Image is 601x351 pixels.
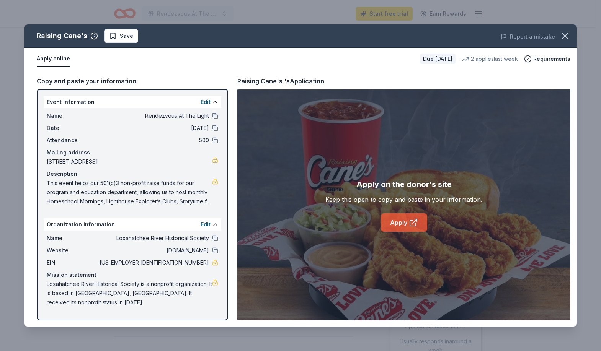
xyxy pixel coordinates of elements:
div: Due [DATE] [420,54,456,64]
span: Name [47,234,98,243]
button: Report a mistake [501,32,555,41]
button: Edit [201,97,211,107]
button: Save [104,29,138,43]
a: Apply [381,213,427,232]
span: [STREET_ADDRESS] [47,157,212,166]
div: Description [47,169,218,179]
span: Website [47,246,98,255]
span: Rendezvous At The Light [98,111,209,120]
div: Event information [44,96,221,108]
button: Apply online [37,51,70,67]
div: 2 applies last week [462,54,518,63]
span: Requirements [533,54,570,63]
span: EIN [47,258,98,267]
div: Keep this open to copy and paste in your information. [325,195,482,204]
span: Attendance [47,136,98,145]
span: Loxahatchee River Historical Society is a nonprofit organization. It is based in [GEOGRAPHIC_DATA... [47,279,212,307]
span: [DOMAIN_NAME] [98,246,209,255]
button: Requirements [524,54,570,63]
span: Name [47,111,98,120]
span: Date [47,123,98,133]
div: Raising Cane's [37,30,87,42]
div: Apply on the donor's site [356,178,452,190]
div: Copy and paste your information: [37,76,228,86]
div: Organization information [44,218,221,231]
span: 500 [98,136,209,145]
span: Save [120,31,133,41]
span: [DATE] [98,123,209,133]
span: This event helps our 501(c)3 non-profit raise funds for our program and education department, all... [47,179,212,206]
div: Raising Cane's 's Application [237,76,324,86]
button: Edit [201,220,211,229]
span: Loxahatchee River Historical Society [98,234,209,243]
div: Mission statement [47,270,218,279]
div: Mailing address [47,148,218,157]
span: [US_EMPLOYER_IDENTIFICATION_NUMBER] [98,258,209,267]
